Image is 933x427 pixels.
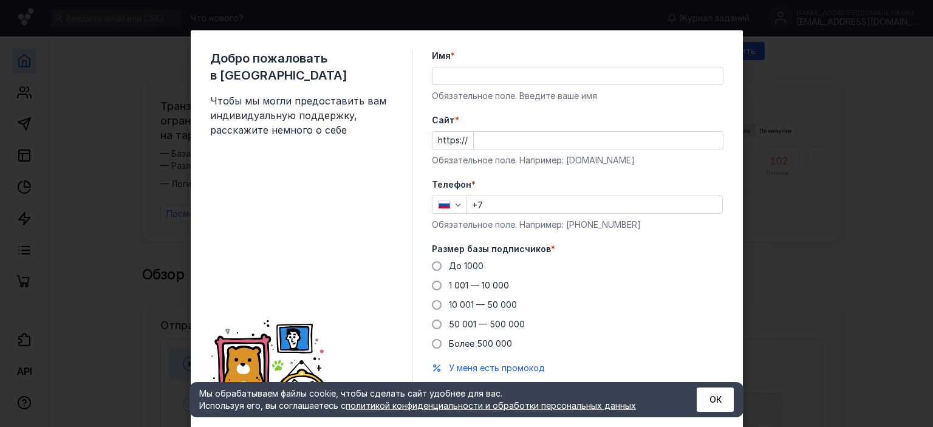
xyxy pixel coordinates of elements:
[199,388,667,412] div: Мы обрабатываем файлы cookie, чтобы сделать сайт удобнее для вас. Используя его, вы соглашаетесь c
[697,388,734,412] button: ОК
[449,363,545,373] span: У меня есть промокод
[210,94,392,137] span: Чтобы мы могли предоставить вам индивидуальную поддержку, расскажите немного о себе
[449,299,517,310] span: 10 001 — 50 000
[449,338,512,349] span: Более 500 000
[432,243,551,255] span: Размер базы подписчиков
[432,90,723,102] div: Обязательное поле. Введите ваше имя
[449,280,509,290] span: 1 001 — 10 000
[432,154,723,166] div: Обязательное поле. Например: [DOMAIN_NAME]
[449,319,525,329] span: 50 001 — 500 000
[346,400,636,411] a: политикой конфиденциальности и обработки персональных данных
[449,261,484,271] span: До 1000
[449,362,545,374] button: У меня есть промокод
[432,219,723,231] div: Обязательное поле. Например: [PHONE_NUMBER]
[210,50,392,84] span: Добро пожаловать в [GEOGRAPHIC_DATA]
[432,179,471,191] span: Телефон
[432,114,455,126] span: Cайт
[432,50,451,62] span: Имя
